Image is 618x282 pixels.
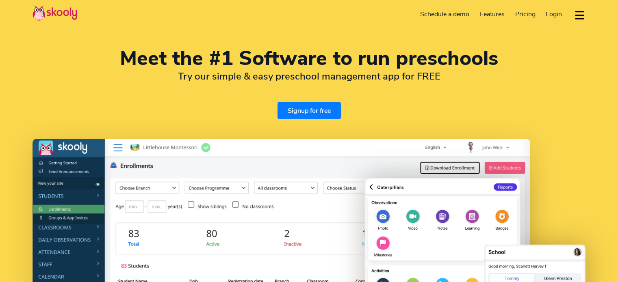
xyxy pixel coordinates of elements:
[574,6,585,24] button: dropdown menu
[33,70,585,82] h2: Try our simple & easy preschool management app for FREE
[33,5,77,21] img: Skooly
[415,8,475,21] a: Schedule a demo
[515,10,536,19] span: Pricing
[546,10,562,19] span: Login
[33,49,585,68] h1: Meet the #1 Software to run preschools
[475,8,510,21] a: Features
[278,102,341,119] a: Signup for free
[510,8,541,21] a: Pricing
[540,8,567,21] a: Login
